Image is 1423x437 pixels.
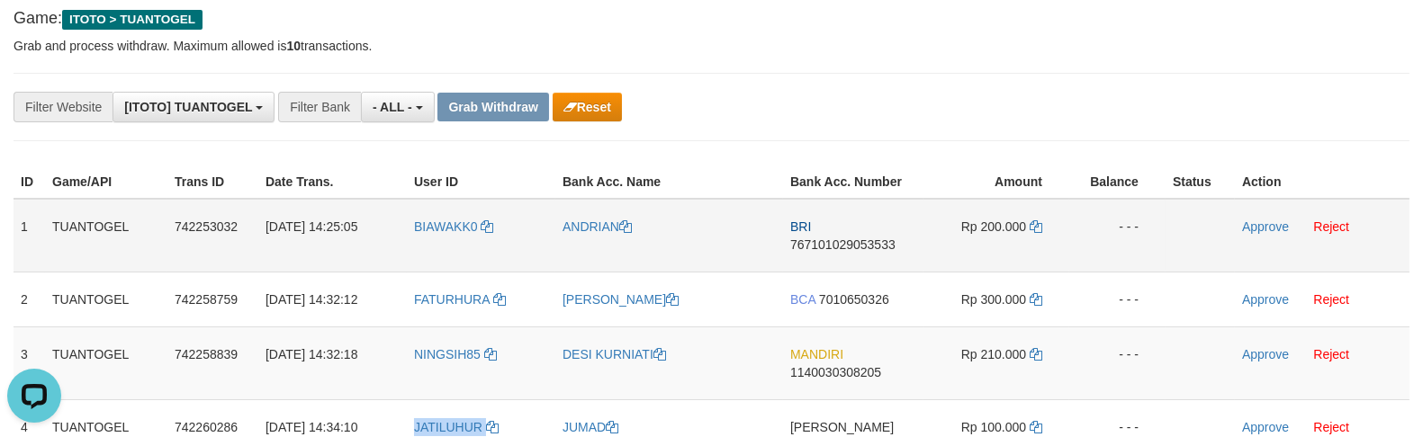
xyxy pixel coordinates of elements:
[1313,347,1349,361] a: Reject
[563,219,632,234] a: ANDRIAN
[437,93,548,121] button: Grab Withdraw
[167,165,258,199] th: Trans ID
[923,165,1069,199] th: Amount
[14,199,45,272] td: 1
[1030,420,1042,434] a: Copy 100000 to clipboard
[563,292,679,307] a: [PERSON_NAME]
[790,365,881,379] span: Copy 1140030308205 to clipboard
[790,219,811,234] span: BRI
[258,165,407,199] th: Date Trans.
[373,100,412,114] span: - ALL -
[1242,219,1289,234] a: Approve
[45,272,167,326] td: TUANTOGEL
[124,100,252,114] span: [ITOTO] TUANTOGEL
[783,165,923,199] th: Bank Acc. Number
[62,10,203,30] span: ITOTO > TUANTOGEL
[414,219,478,234] span: BIAWAKK0
[175,420,238,434] span: 742260286
[1069,165,1166,199] th: Balance
[414,347,497,361] a: NINGSIH85
[790,347,843,361] span: MANDIRI
[278,92,361,122] div: Filter Bank
[1030,219,1042,234] a: Copy 200000 to clipboard
[1235,165,1409,199] th: Action
[175,347,238,361] span: 742258839
[45,165,167,199] th: Game/API
[7,7,61,61] button: Open LiveChat chat widget
[961,292,1026,307] span: Rp 300.000
[563,347,666,361] a: DESI KURNIATI
[113,92,275,122] button: [ITOTO] TUANTOGEL
[14,37,1409,55] p: Grab and process withdraw. Maximum allowed is transactions.
[1069,326,1166,399] td: - - -
[14,92,113,122] div: Filter Website
[555,165,783,199] th: Bank Acc. Name
[1069,199,1166,272] td: - - -
[266,347,357,361] span: [DATE] 14:32:18
[45,199,167,272] td: TUANTOGEL
[1030,347,1042,361] a: Copy 210000 to clipboard
[790,237,896,252] span: Copy 767101029053533 to clipboard
[553,93,622,121] button: Reset
[1313,219,1349,234] a: Reject
[175,292,238,307] span: 742258759
[414,420,499,434] a: JATILUHUR
[266,420,357,434] span: [DATE] 14:34:10
[286,39,301,53] strong: 10
[414,420,482,434] span: JATILUHUR
[1242,420,1289,434] a: Approve
[14,165,45,199] th: ID
[961,219,1026,234] span: Rp 200.000
[414,292,490,307] span: FATURHURA
[1242,292,1289,307] a: Approve
[407,165,555,199] th: User ID
[14,10,1409,28] h4: Game:
[1166,165,1235,199] th: Status
[1313,420,1349,434] a: Reject
[414,347,481,361] span: NINGSIH85
[790,420,894,434] span: [PERSON_NAME]
[563,420,618,434] a: JUMAD
[45,326,167,399] td: TUANTOGEL
[361,92,434,122] button: - ALL -
[1242,347,1289,361] a: Approve
[1030,292,1042,307] a: Copy 300000 to clipboard
[266,292,357,307] span: [DATE] 14:32:12
[961,347,1026,361] span: Rp 210.000
[1069,272,1166,326] td: - - -
[790,292,815,307] span: BCA
[414,292,506,307] a: FATURHURA
[414,219,493,234] a: BIAWAKK0
[14,326,45,399] td: 3
[175,219,238,234] span: 742253032
[819,292,889,307] span: Copy 7010650326 to clipboard
[1313,292,1349,307] a: Reject
[266,219,357,234] span: [DATE] 14:25:05
[961,420,1026,434] span: Rp 100.000
[14,272,45,326] td: 2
